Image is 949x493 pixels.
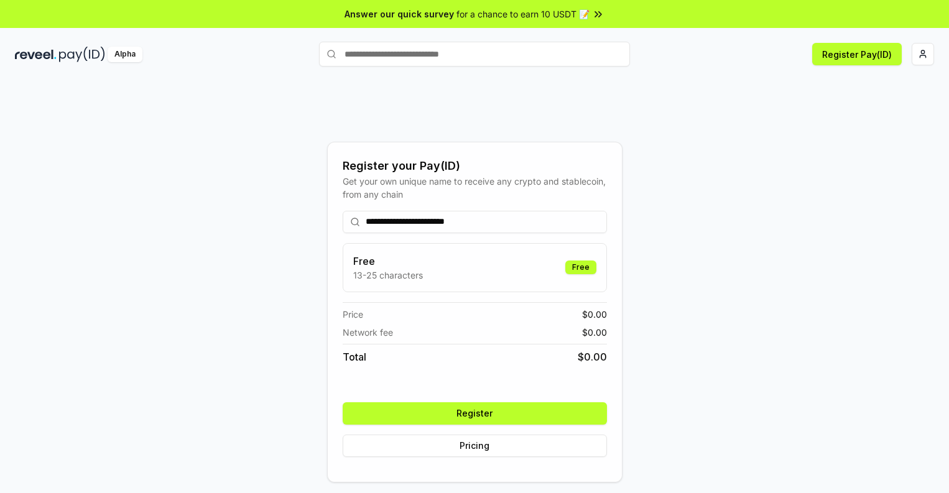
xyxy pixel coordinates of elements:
[343,157,607,175] div: Register your Pay(ID)
[343,175,607,201] div: Get your own unique name to receive any crypto and stablecoin, from any chain
[59,47,105,62] img: pay_id
[343,435,607,457] button: Pricing
[565,260,596,274] div: Free
[582,308,607,321] span: $ 0.00
[353,269,423,282] p: 13-25 characters
[578,349,607,364] span: $ 0.00
[343,349,366,364] span: Total
[582,326,607,339] span: $ 0.00
[15,47,57,62] img: reveel_dark
[108,47,142,62] div: Alpha
[456,7,590,21] span: for a chance to earn 10 USDT 📝
[343,402,607,425] button: Register
[343,326,393,339] span: Network fee
[353,254,423,269] h3: Free
[345,7,454,21] span: Answer our quick survey
[343,308,363,321] span: Price
[812,43,902,65] button: Register Pay(ID)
